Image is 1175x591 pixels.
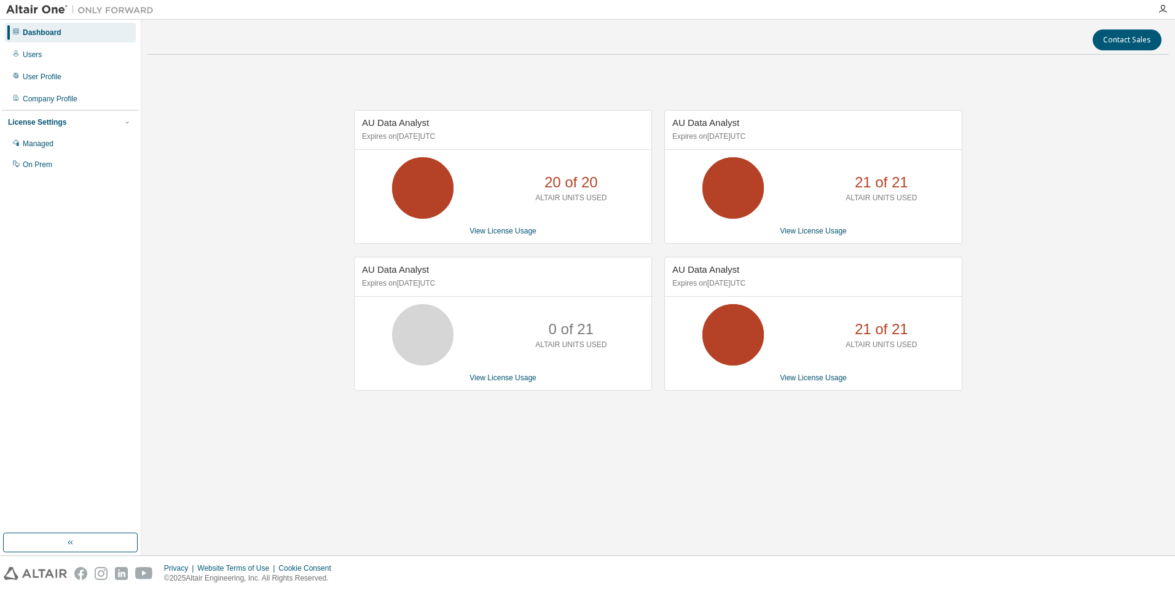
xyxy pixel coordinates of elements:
[672,278,951,289] p: Expires on [DATE] UTC
[23,50,42,60] div: Users
[135,567,153,580] img: youtube.svg
[549,319,594,340] p: 0 of 21
[855,172,908,193] p: 21 of 21
[23,72,61,82] div: User Profile
[535,193,607,203] p: ALTAIR UNITS USED
[23,94,77,104] div: Company Profile
[4,567,67,580] img: altair_logo.svg
[846,340,917,350] p: ALTAIR UNITS USED
[164,563,197,573] div: Privacy
[535,340,607,350] p: ALTAIR UNITS USED
[197,563,278,573] div: Website Terms of Use
[470,374,536,382] a: View License Usage
[544,172,598,193] p: 20 of 20
[23,28,61,37] div: Dashboard
[6,4,160,16] img: Altair One
[470,227,536,235] a: View License Usage
[846,193,917,203] p: ALTAIR UNITS USED
[115,567,128,580] img: linkedin.svg
[672,131,951,142] p: Expires on [DATE] UTC
[23,139,53,149] div: Managed
[362,264,429,275] span: AU Data Analyst
[23,160,52,170] div: On Prem
[672,117,739,128] span: AU Data Analyst
[855,319,908,340] p: 21 of 21
[164,573,339,584] p: © 2025 Altair Engineering, Inc. All Rights Reserved.
[74,567,87,580] img: facebook.svg
[672,264,739,275] span: AU Data Analyst
[8,117,66,127] div: License Settings
[278,563,338,573] div: Cookie Consent
[362,131,641,142] p: Expires on [DATE] UTC
[1093,29,1161,50] button: Contact Sales
[95,567,108,580] img: instagram.svg
[780,374,847,382] a: View License Usage
[362,117,429,128] span: AU Data Analyst
[780,227,847,235] a: View License Usage
[362,278,641,289] p: Expires on [DATE] UTC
